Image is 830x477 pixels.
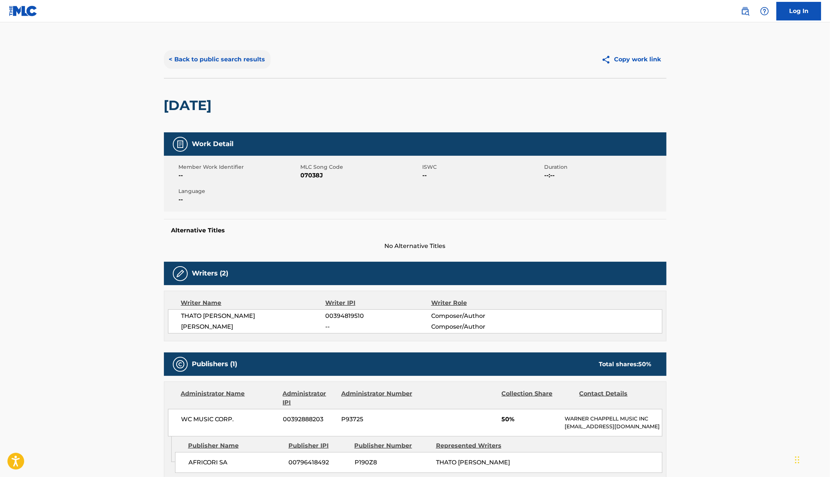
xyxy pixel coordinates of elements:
span: [PERSON_NAME] [181,322,326,331]
div: Total shares: [599,360,652,369]
p: [EMAIL_ADDRESS][DOMAIN_NAME] [565,423,662,431]
span: 50 % [639,361,652,368]
span: THATO [PERSON_NAME] [436,459,510,466]
span: WC MUSIC CORP. [181,415,278,424]
img: Copy work link [601,55,614,64]
div: Writer Role [431,299,527,307]
p: WARNER CHAPPELL MUSIC INC [565,415,662,423]
div: Writer IPI [325,299,431,307]
span: No Alternative Titles [164,242,666,251]
h5: Alternative Titles [171,227,659,234]
img: MLC Logo [9,6,38,16]
h5: Publishers (1) [192,360,238,368]
div: Collection Share [501,389,574,407]
span: ISWC [423,163,543,171]
span: 00392888203 [283,415,336,424]
div: Publisher Name [188,441,283,450]
span: Language [179,187,299,195]
span: MLC Song Code [301,163,421,171]
a: Public Search [738,4,753,19]
span: Composer/Author [431,322,527,331]
div: Administrator Number [341,389,413,407]
span: Member Work Identifier [179,163,299,171]
span: 00394819510 [325,312,431,320]
span: P93725 [341,415,413,424]
div: Help [757,4,772,19]
button: < Back to public search results [164,50,271,69]
a: Log In [776,2,821,20]
span: THATO [PERSON_NAME] [181,312,326,320]
span: -- [423,171,543,180]
div: Administrator Name [181,389,277,407]
button: Copy work link [596,50,666,69]
span: 00796418492 [289,458,349,467]
span: P190Z8 [355,458,430,467]
span: 07038J [301,171,421,180]
span: AFRICORI SA [188,458,283,467]
img: Writers [176,269,185,278]
iframe: Chat Widget [793,441,830,477]
span: -- [179,171,299,180]
div: Publisher IPI [288,441,349,450]
div: Writer Name [181,299,326,307]
div: Represented Writers [436,441,512,450]
span: Duration [545,163,665,171]
img: Work Detail [176,140,185,149]
img: Publishers [176,360,185,369]
span: --:-- [545,171,665,180]
span: 50% [501,415,559,424]
span: -- [325,322,431,331]
h2: [DATE] [164,97,216,114]
img: search [741,7,750,16]
div: Drag [795,449,800,471]
div: Contact Details [579,389,652,407]
div: Publisher Number [355,441,430,450]
h5: Work Detail [192,140,234,148]
span: -- [179,195,299,204]
img: help [760,7,769,16]
h5: Writers (2) [192,269,229,278]
span: Composer/Author [431,312,527,320]
div: Administrator IPI [283,389,336,407]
